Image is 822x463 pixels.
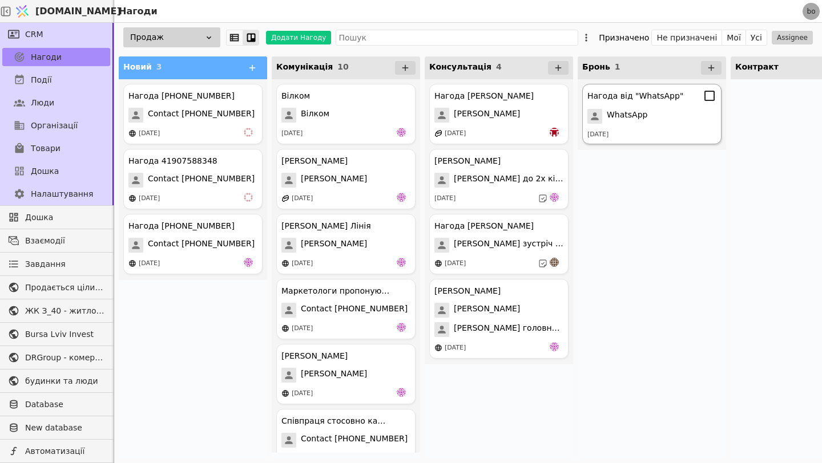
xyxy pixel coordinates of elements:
a: DRGroup - комерційна нерухоомість [2,348,110,367]
a: Дошка [2,208,110,226]
span: 4 [496,62,502,71]
span: Організації [31,120,78,132]
span: Завдання [25,258,66,270]
div: [DATE] [445,343,466,353]
img: de [397,258,406,267]
button: Не призначені [652,30,722,46]
span: [PERSON_NAME] [301,173,367,188]
div: [PERSON_NAME][PERSON_NAME] до 2х кімнатної[DATE]de [429,149,569,209]
div: Вілком [281,90,310,102]
span: Contact [PHONE_NUMBER] [148,238,255,253]
div: [DATE] [281,129,303,139]
a: ЖК З_40 - житлова та комерційна нерухомість класу Преміум [2,302,110,320]
div: Нагода [PERSON_NAME] [434,220,534,232]
div: [DATE] [139,259,160,269]
img: online-store.svg [434,259,442,267]
div: Нагода [PHONE_NUMBER]Contact [PHONE_NUMBER][DATE]vi [123,84,263,144]
span: Продається цілий будинок [PERSON_NAME] нерухомість [25,282,104,294]
div: Нагода [PHONE_NUMBER]Contact [PHONE_NUMBER][DATE]de [123,214,263,274]
div: Нагода [PHONE_NUMBER] [128,90,235,102]
div: Продаж [123,27,220,47]
button: Мої [722,30,746,46]
span: [PERSON_NAME] [454,303,520,318]
span: Database [25,399,104,411]
img: online-store.svg [281,389,289,397]
span: WhatsApp [607,109,647,124]
img: online-store.svg [281,259,289,267]
div: Нагода [PERSON_NAME][PERSON_NAME] зустріч 13.08[DATE]an [429,214,569,274]
div: Маркетологи пропонують співпрацюContact [PHONE_NUMBER][DATE]de [276,279,416,339]
a: Події [2,71,110,89]
img: de [244,258,253,267]
div: ВілкомВілком[DATE]de [276,84,416,144]
div: [PERSON_NAME] [434,155,501,167]
div: [PERSON_NAME][PERSON_NAME][DATE]de [276,344,416,404]
span: Нагоди [31,51,62,63]
img: de [397,388,406,397]
span: Бронь [582,62,610,71]
button: Assignee [772,31,813,44]
input: Пошук [336,30,578,46]
img: online-store.svg [128,194,136,202]
span: [PERSON_NAME] головний номер [454,322,563,337]
div: [PERSON_NAME] [281,350,348,362]
span: CRM [25,29,43,40]
span: Bursa Lviv Invest [25,328,104,340]
img: online-store.svg [281,324,289,332]
img: de [550,342,559,351]
span: Автоматизації [25,445,104,457]
img: bo [550,128,559,137]
span: Консультація [429,62,491,71]
a: Завдання [2,255,110,273]
img: vi [244,193,253,202]
img: an [550,258,559,267]
a: Люди [2,94,110,112]
div: [DATE] [292,194,313,204]
div: Нагода 41907588348Contact [PHONE_NUMBER][DATE]vi [123,149,263,209]
img: Logo [14,1,31,22]
div: [DATE] [445,129,466,139]
img: affiliate-program.svg [434,129,442,137]
div: Нагода [PHONE_NUMBER] [128,220,235,232]
div: [DATE] [139,194,160,204]
a: New database [2,419,110,437]
span: 3 [156,62,162,71]
span: Новий [123,62,152,71]
div: Нагода [PERSON_NAME] [434,90,534,102]
img: de [550,193,559,202]
div: [DATE] [587,130,609,140]
span: 10 [337,62,348,71]
span: Вілком [301,108,329,123]
img: online-store.svg [128,129,136,137]
span: 1 [615,62,620,71]
a: Database [2,395,110,413]
a: Нагоди [2,48,110,66]
span: Contact [PHONE_NUMBER] [301,303,408,318]
span: [PERSON_NAME] [301,368,367,383]
span: Комунікація [276,62,333,71]
a: Взаємодії [2,232,110,250]
div: [PERSON_NAME] Лінія[PERSON_NAME][DATE]de [276,214,416,274]
div: Нагода від "WhatsApp" [587,90,683,102]
span: ЖК З_40 - житлова та комерційна нерухомість класу Преміум [25,305,104,317]
a: Bursa Lviv Invest [2,325,110,343]
div: [DATE] [292,324,313,334]
span: [PERSON_NAME] [301,238,367,253]
div: [DATE] [445,259,466,269]
span: Події [31,74,52,86]
button: Усі [746,30,767,46]
a: Автоматизації [2,442,110,460]
a: будинки та люди [2,372,110,390]
div: [PERSON_NAME] [434,285,501,297]
span: Дошка [25,212,104,224]
div: [DATE] [292,389,313,399]
span: DRGroup - комерційна нерухоомість [25,352,104,364]
span: [PERSON_NAME] зустріч 13.08 [454,238,563,253]
span: [PERSON_NAME] [454,108,520,123]
span: Дошка [31,165,59,177]
span: Contact [PHONE_NUMBER] [301,433,408,448]
img: de [397,323,406,332]
div: [DATE] [434,194,456,204]
a: CRM [2,25,110,43]
div: Маркетологи пропонують співпрацю [281,285,390,297]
